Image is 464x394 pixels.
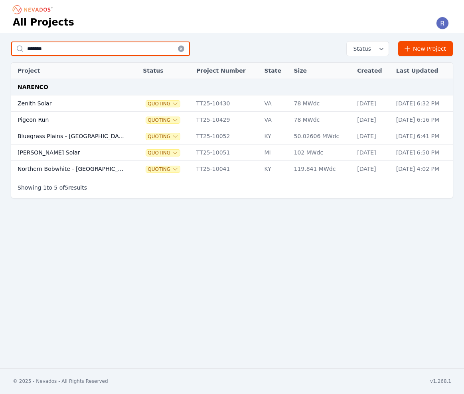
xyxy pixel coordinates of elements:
[392,112,453,128] td: [DATE] 6:16 PM
[192,128,260,145] td: TT25-10052
[139,63,192,79] th: Status
[260,112,290,128] td: VA
[353,128,392,145] td: [DATE]
[192,95,260,112] td: TT25-10430
[146,101,180,107] button: Quoting
[392,161,453,177] td: [DATE] 4:02 PM
[398,41,453,56] a: New Project
[11,95,453,112] tr: Zenith SolarQuotingTT25-10430VA78 MWdc[DATE][DATE] 6:32 PM
[13,378,108,384] div: © 2025 - Nevados - All Rights Reserved
[260,95,290,112] td: VA
[260,63,290,79] th: State
[65,184,68,191] span: 5
[353,95,392,112] td: [DATE]
[347,42,389,56] button: Status
[43,184,47,191] span: 1
[392,145,453,161] td: [DATE] 6:50 PM
[392,63,453,79] th: Last Updated
[290,112,353,128] td: 78 MWdc
[54,184,57,191] span: 5
[11,128,453,145] tr: Bluegrass Plains - [GEOGRAPHIC_DATA] - COOP2QuotingTT25-10052KY50.02606 MWdc[DATE][DATE] 6:41 PM
[353,112,392,128] td: [DATE]
[146,166,180,172] button: Quoting
[146,133,180,140] button: Quoting
[11,145,130,161] td: [PERSON_NAME] Solar
[392,95,453,112] td: [DATE] 6:32 PM
[392,128,453,145] td: [DATE] 6:41 PM
[290,95,353,112] td: 78 MWdc
[11,79,453,95] td: NARENCO
[11,95,130,112] td: Zenith Solar
[290,128,353,145] td: 50.02606 MWdc
[11,112,130,128] td: Pigeon Run
[11,145,453,161] tr: [PERSON_NAME] SolarQuotingTT25-10051MI102 MWdc[DATE][DATE] 6:50 PM
[11,112,453,128] tr: Pigeon RunQuotingTT25-10429VA78 MWdc[DATE][DATE] 6:16 PM
[11,161,130,177] td: Northern Bobwhite - [GEOGRAPHIC_DATA] - COOP3
[192,145,260,161] td: TT25-10051
[13,3,55,16] nav: Breadcrumb
[290,161,353,177] td: 119.841 MWdc
[192,161,260,177] td: TT25-10041
[350,45,371,53] span: Status
[260,128,290,145] td: KY
[13,16,74,29] h1: All Projects
[260,145,290,161] td: MI
[353,63,392,79] th: Created
[11,128,130,145] td: Bluegrass Plains - [GEOGRAPHIC_DATA] - COOP2
[11,161,453,177] tr: Northern Bobwhite - [GEOGRAPHIC_DATA] - COOP3QuotingTT25-10041KY119.841 MWdc[DATE][DATE] 4:02 PM
[18,184,87,192] p: Showing to of results
[146,150,180,156] button: Quoting
[290,145,353,161] td: 102 MWdc
[146,117,180,123] button: Quoting
[260,161,290,177] td: KY
[192,112,260,128] td: TT25-10429
[11,63,130,79] th: Project
[290,63,353,79] th: Size
[436,17,449,30] img: Riley Caron
[353,145,392,161] td: [DATE]
[353,161,392,177] td: [DATE]
[192,63,260,79] th: Project Number
[430,378,451,384] div: v1.268.1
